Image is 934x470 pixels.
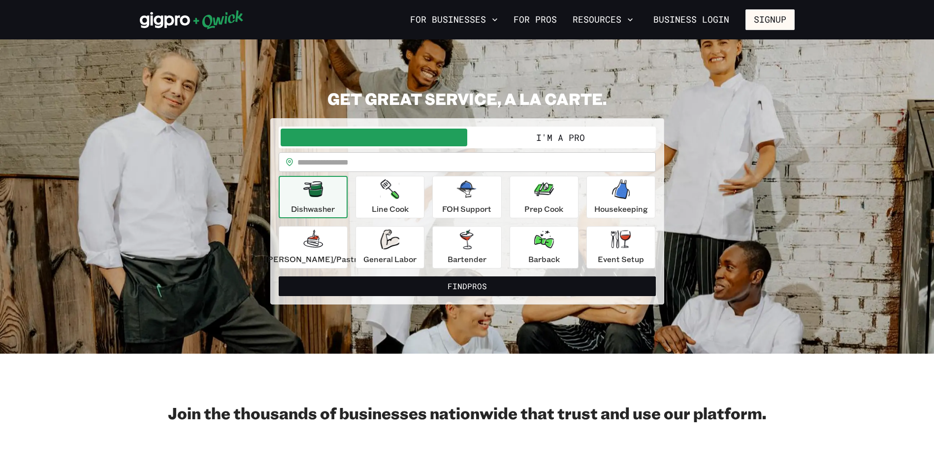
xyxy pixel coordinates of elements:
[586,176,655,218] button: Housekeeping
[467,129,654,146] button: I'm a Pro
[140,403,795,423] h2: Join the thousands of businesses nationwide that trust and use our platform.
[279,176,348,218] button: Dishwasher
[524,203,563,215] p: Prep Cook
[281,129,467,146] button: I'm a Business
[355,176,424,218] button: Line Cook
[432,176,501,218] button: FOH Support
[598,253,644,265] p: Event Setup
[279,226,348,269] button: [PERSON_NAME]/Pastry
[448,253,486,265] p: Bartender
[645,9,738,30] a: Business Login
[528,253,560,265] p: Barback
[363,253,417,265] p: General Labor
[291,203,335,215] p: Dishwasher
[594,203,648,215] p: Housekeeping
[442,203,491,215] p: FOH Support
[265,253,361,265] p: [PERSON_NAME]/Pastry
[510,176,579,218] button: Prep Cook
[372,203,409,215] p: Line Cook
[355,226,424,269] button: General Labor
[279,276,656,296] button: FindPros
[745,9,795,30] button: Signup
[569,11,637,28] button: Resources
[406,11,502,28] button: For Businesses
[510,226,579,269] button: Barback
[432,226,501,269] button: Bartender
[510,11,561,28] a: For Pros
[586,226,655,269] button: Event Setup
[270,89,664,108] h2: GET GREAT SERVICE, A LA CARTE.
